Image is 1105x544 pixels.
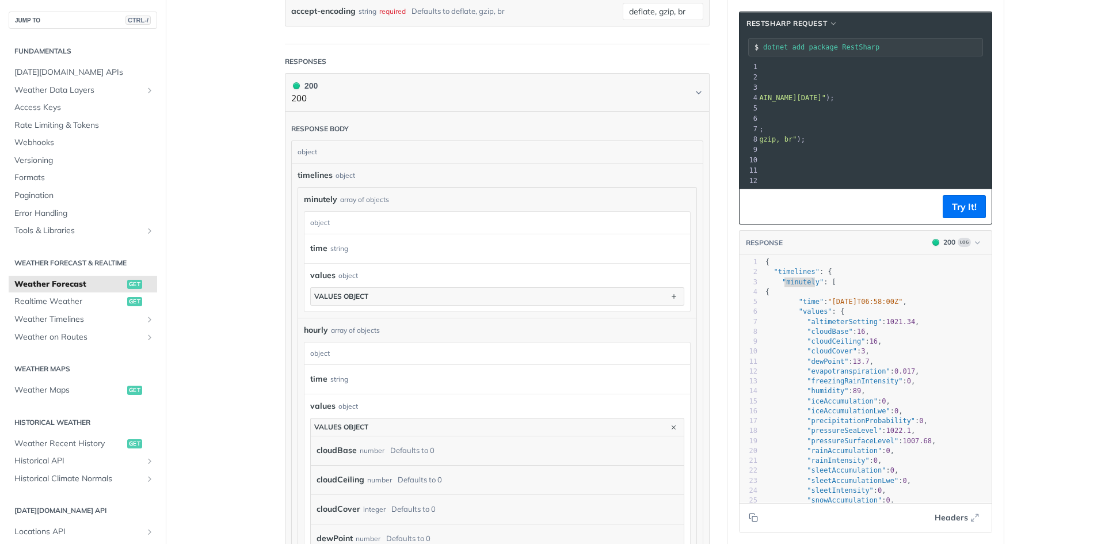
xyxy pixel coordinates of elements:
[740,317,757,327] div: 7
[9,417,157,428] h2: Historical Weather
[807,486,874,494] span: "sleetIntensity"
[878,486,882,494] span: 0
[765,357,874,366] span: : ,
[807,377,902,385] span: "freezingRainIntensity"
[9,205,157,222] a: Error Handling
[14,85,142,96] span: Weather Data Layers
[894,367,915,375] span: 0.017
[9,46,157,56] h2: Fundamentals
[310,269,336,281] span: values
[9,505,157,516] h2: [DATE][DOMAIN_NAME] API
[740,113,759,124] div: 6
[14,385,124,396] span: Weather Maps
[773,268,819,276] span: "timelines"
[331,325,380,336] div: array of objects
[317,442,357,459] label: cloudBase
[765,417,928,425] span: : ,
[291,79,318,92] div: 200
[932,239,939,246] span: 200
[9,382,157,399] a: Weather Mapsget
[928,509,986,526] button: Headers
[298,169,333,181] span: timelines
[145,226,154,235] button: Show subpages for Tools & Libraries
[958,238,971,247] span: Log
[765,486,886,494] span: : ,
[740,337,757,347] div: 9
[145,527,154,537] button: Show subpages for Locations API
[765,496,894,504] span: : ,
[694,88,703,97] svg: Chevron
[145,86,154,95] button: Show subpages for Weather Data Layers
[291,79,703,105] button: 200 200200
[740,456,757,466] div: 21
[902,477,906,485] span: 0
[807,328,852,336] span: "cloudBase"
[317,501,360,518] label: cloudCover
[14,314,142,325] span: Weather Timelines
[14,67,154,78] span: [DATE][DOMAIN_NAME] APIs
[14,137,154,149] span: Webhooks
[740,426,757,436] div: 18
[9,276,157,293] a: Weather Forecastget
[807,437,898,445] span: "pressureSurfaceLevel"
[763,43,982,51] input: Request instructions
[718,94,826,102] span: "[URL][DOMAIN_NAME][DATE]"
[14,332,142,343] span: Weather on Routes
[340,195,389,205] div: array of objects
[807,496,882,504] span: "snowAccumulation"
[14,526,142,538] span: Locations API
[799,298,824,306] span: "time"
[336,170,355,181] div: object
[870,337,878,345] span: 16
[9,82,157,99] a: Weather Data LayersShow subpages for Weather Data Layers
[765,437,936,445] span: : ,
[882,397,886,405] span: 0
[740,357,757,367] div: 11
[746,18,827,29] span: RestSharp Request
[740,486,757,496] div: 24
[9,452,157,470] a: Historical APIShow subpages for Historical API
[907,377,911,385] span: 0
[9,99,157,116] a: Access Keys
[894,407,898,415] span: 0
[902,437,932,445] span: 1007.68
[740,446,757,456] div: 20
[943,195,986,218] button: Try It!
[740,103,759,113] div: 5
[411,3,505,20] div: Defaults to deflate, gzip, br
[285,56,326,67] div: Responses
[742,18,842,29] button: RestSharp Request
[14,473,142,485] span: Historical Climate Normals
[9,64,157,81] a: [DATE][DOMAIN_NAME] APIs
[740,327,757,337] div: 8
[740,386,757,396] div: 14
[765,318,919,326] span: : ,
[799,307,832,315] span: "values"
[943,237,955,248] div: 200
[886,427,911,435] span: 1022.1
[390,442,435,459] div: Defaults to 0
[145,315,154,324] button: Show subpages for Weather Timelines
[125,16,151,25] span: CTRL-/
[853,387,861,395] span: 89
[782,278,824,286] span: "minutely"
[740,62,759,72] div: 1
[740,436,757,446] div: 19
[740,307,757,317] div: 6
[740,496,757,505] div: 25
[9,470,157,488] a: Historical Climate NormalsShow subpages for Historical Climate Normals
[740,176,759,186] div: 12
[9,12,157,29] button: JUMP TOCTRL-/
[127,386,142,395] span: get
[765,456,882,465] span: : ,
[828,298,902,306] span: "[DATE]T06:58:00Z"
[857,328,865,336] span: 16
[765,328,870,336] span: : ,
[304,324,328,336] span: hourly
[740,277,757,287] div: 3
[9,258,157,268] h2: Weather Forecast & realtime
[292,141,700,163] div: object
[861,347,865,355] span: 3
[765,397,890,405] span: : ,
[927,237,986,248] button: 200200Log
